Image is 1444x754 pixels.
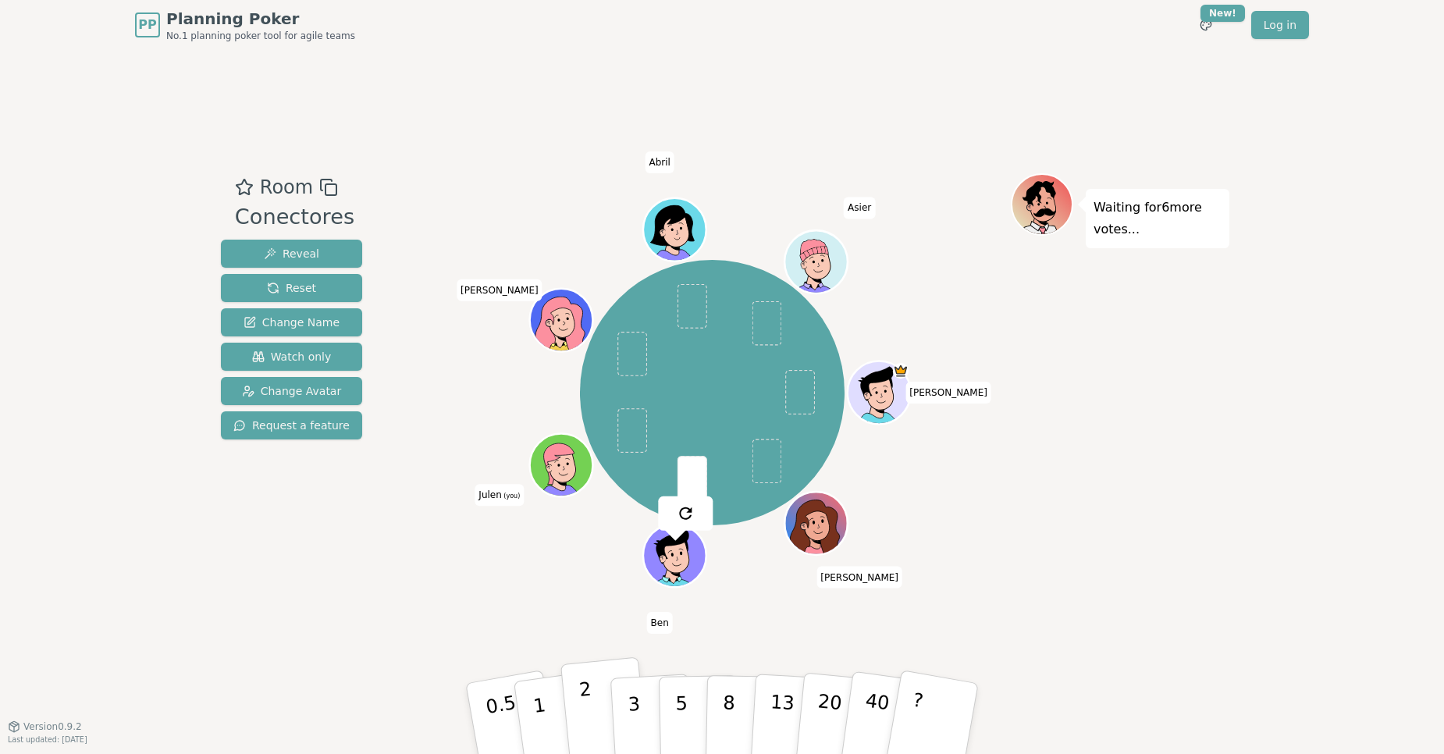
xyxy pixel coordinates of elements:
[264,246,319,261] span: Reveal
[221,240,362,268] button: Reveal
[221,377,362,405] button: Change Avatar
[138,16,156,34] span: PP
[221,308,362,336] button: Change Name
[235,201,354,233] div: Conectores
[233,418,350,433] span: Request a feature
[221,411,362,439] button: Request a feature
[1192,11,1220,39] button: New!
[166,30,355,42] span: No.1 planning poker tool for agile teams
[645,151,674,173] span: Click to change your name
[532,436,592,495] button: Click to change your avatar
[844,197,875,219] span: Click to change your name
[242,383,342,399] span: Change Avatar
[267,280,316,296] span: Reset
[1094,197,1222,240] p: Waiting for 6 more votes...
[23,720,82,733] span: Version 0.9.2
[135,8,355,42] a: PPPlanning PokerNo.1 planning poker tool for agile teams
[816,567,902,589] span: Click to change your name
[677,504,695,523] img: reset
[1251,11,1309,39] a: Log in
[8,720,82,733] button: Version0.9.2
[221,343,362,371] button: Watch only
[893,363,909,379] span: Juan is the host
[647,612,673,634] span: Click to change your name
[235,173,254,201] button: Add as favourite
[166,8,355,30] span: Planning Poker
[260,173,313,201] span: Room
[8,735,87,744] span: Last updated: [DATE]
[905,382,991,404] span: Click to change your name
[475,484,524,506] span: Click to change your name
[221,274,362,302] button: Reset
[1200,5,1245,22] div: New!
[457,279,542,301] span: Click to change your name
[252,349,332,365] span: Watch only
[502,493,521,500] span: (you)
[244,315,340,330] span: Change Name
